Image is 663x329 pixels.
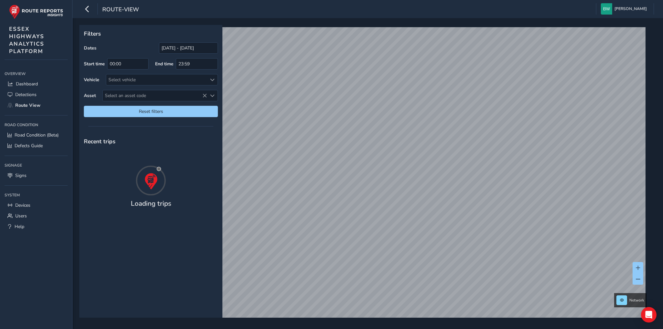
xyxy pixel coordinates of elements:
[106,74,207,85] div: Select vehicle
[15,202,30,208] span: Devices
[84,93,96,99] label: Asset
[5,79,68,89] a: Dashboard
[89,108,213,115] span: Reset filters
[629,298,644,303] span: Network
[5,69,68,79] div: Overview
[5,140,68,151] a: Defects Guide
[5,100,68,111] a: Route View
[15,213,27,219] span: Users
[84,45,96,51] label: Dates
[15,143,43,149] span: Defects Guide
[601,3,612,15] img: diamond-layout
[131,200,171,208] h4: Loading trips
[15,224,24,230] span: Help
[5,170,68,181] a: Signs
[84,106,218,117] button: Reset filters
[82,27,646,325] canvas: Map
[5,200,68,211] a: Devices
[16,81,38,87] span: Dashboard
[5,160,68,170] div: Signage
[5,190,68,200] div: System
[15,172,27,179] span: Signs
[5,221,68,232] a: Help
[9,25,44,55] span: ESSEX HIGHWAYS ANALYTICS PLATFORM
[5,120,68,130] div: Road Condition
[207,90,218,101] div: Select an asset code
[5,89,68,100] a: Detections
[614,3,647,15] span: [PERSON_NAME]
[102,5,139,15] span: route-view
[103,90,207,101] span: Select an asset code
[9,5,63,19] img: rr logo
[84,61,105,67] label: Start time
[601,3,649,15] button: [PERSON_NAME]
[15,92,37,98] span: Detections
[84,29,218,38] p: Filters
[5,130,68,140] a: Road Condition (Beta)
[5,211,68,221] a: Users
[15,102,40,108] span: Route View
[155,61,174,67] label: End time
[641,307,657,323] div: Open Intercom Messenger
[15,132,59,138] span: Road Condition (Beta)
[84,77,99,83] label: Vehicle
[84,137,116,145] span: Recent trips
